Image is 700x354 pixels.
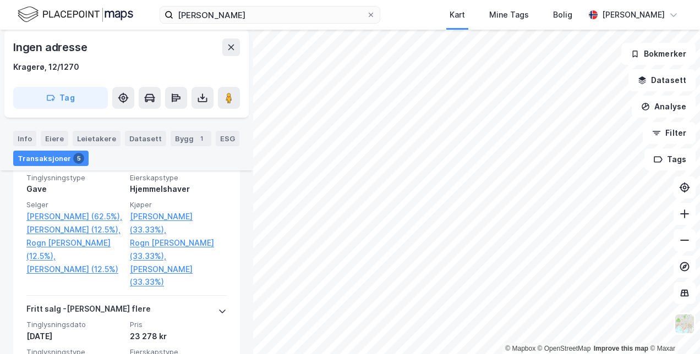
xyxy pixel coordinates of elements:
[621,43,696,65] button: Bokmerker
[645,301,700,354] iframe: Chat Widget
[171,131,211,146] div: Bygg
[505,345,535,352] a: Mapbox
[602,8,665,21] div: [PERSON_NAME]
[130,210,227,236] a: [PERSON_NAME] (33.33%),
[26,302,151,320] div: Fritt salg - [PERSON_NAME] flere
[26,223,123,236] a: [PERSON_NAME] (12.5%),
[173,7,367,23] input: Søk på adresse, matrikkel, gårdeiere, leietakere eller personer
[553,8,572,21] div: Bolig
[594,345,648,352] a: Improve this map
[26,200,123,209] span: Selger
[13,131,36,146] div: Info
[643,122,696,144] button: Filter
[26,173,123,182] span: Tinglysningstype
[26,320,123,329] span: Tinglysningsdato
[73,131,121,146] div: Leietakere
[130,182,227,196] div: Hjemmelshaver
[13,87,108,109] button: Tag
[125,131,166,146] div: Datasett
[196,133,207,144] div: 1
[13,60,79,74] div: Kragerø, 12/1270
[26,210,123,223] a: [PERSON_NAME] (62.5%),
[130,200,227,209] span: Kjøper
[130,330,227,343] div: 23 278 kr
[450,8,465,21] div: Kart
[130,263,227,289] a: [PERSON_NAME] (33.33%)
[538,345,591,352] a: OpenStreetMap
[18,5,133,24] img: logo.f888ab2527a4732fd821a326f86c7f29.svg
[26,330,123,343] div: [DATE]
[41,131,68,146] div: Eiere
[130,173,227,182] span: Eierskapstype
[216,131,239,146] div: ESG
[13,38,89,56] div: Ingen adresse
[26,182,123,196] div: Gave
[645,301,700,354] div: Kontrollprogram for chat
[73,153,84,164] div: 5
[489,8,529,21] div: Mine Tags
[13,151,89,166] div: Transaksjoner
[644,148,696,170] button: Tags
[130,320,227,329] span: Pris
[26,236,123,263] a: Rogn [PERSON_NAME] (12.5%),
[26,263,123,276] a: [PERSON_NAME] (12.5%)
[628,69,696,91] button: Datasett
[130,236,227,263] a: Rogn [PERSON_NAME] (33.33%),
[632,96,696,118] button: Analyse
